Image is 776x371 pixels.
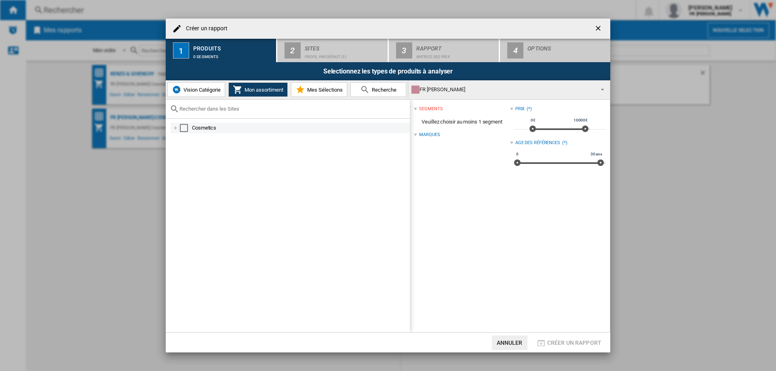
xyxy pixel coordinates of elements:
[173,42,189,59] div: 1
[411,84,594,95] div: FR [PERSON_NAME]
[594,24,604,34] ng-md-icon: getI18NText('BUTTONS.CLOSE_DIALOG')
[166,39,277,62] button: 1 Produits 0 segments
[389,39,500,62] button: 3 Rapport Matrice des prix
[515,140,560,146] div: Age des références
[370,87,396,93] span: Recherche
[527,42,607,50] div: Options
[419,106,443,112] div: segments
[515,151,520,157] span: 0
[416,50,496,59] div: Matrice des prix
[591,21,607,37] button: getI18NText('BUTTONS.CLOSE_DIALOG')
[419,132,440,138] div: Marques
[167,82,225,97] button: Vision Catégorie
[589,151,603,157] span: 30 ans
[166,62,610,80] div: Selectionnez les types de produits à analyser
[193,50,273,59] div: 0 segments
[179,106,406,112] input: Rechercher dans les Sites
[305,42,384,50] div: Sites
[414,114,510,130] span: Veuillez choisir au moins 1 segment
[396,42,412,59] div: 3
[180,124,192,132] md-checkbox: Select
[291,82,347,97] button: Mes Sélections
[285,42,301,59] div: 2
[305,50,384,59] div: Profil par défaut (3)
[350,82,406,97] button: Recherche
[500,39,610,62] button: 4 Options
[172,85,181,94] img: wiser-icon-blue.png
[507,42,523,59] div: 4
[192,124,409,132] div: Cosmetics
[181,87,221,93] span: Vision Catégorie
[305,87,343,93] span: Mes Sélections
[492,335,527,350] button: Annuler
[193,42,273,50] div: Produits
[515,106,525,112] div: Prix
[182,25,228,33] h4: Créer un rapport
[529,117,537,124] span: 0€
[242,87,283,93] span: Mon assortiment
[277,39,388,62] button: 2 Sites Profil par défaut (3)
[416,42,496,50] div: Rapport
[572,117,589,124] span: 10000€
[547,340,601,346] span: Créer un rapport
[534,335,604,350] button: Créer un rapport
[228,82,288,97] button: Mon assortiment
